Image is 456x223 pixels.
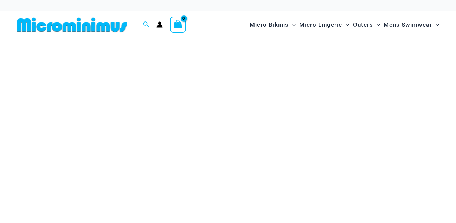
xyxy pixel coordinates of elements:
[248,14,297,36] a: Micro BikinisMenu ToggleMenu Toggle
[351,14,382,36] a: OutersMenu ToggleMenu Toggle
[299,16,342,34] span: Micro Lingerie
[297,14,351,36] a: Micro LingerieMenu ToggleMenu Toggle
[382,14,441,36] a: Mens SwimwearMenu ToggleMenu Toggle
[432,16,439,34] span: Menu Toggle
[247,13,442,37] nav: Site Navigation
[342,16,349,34] span: Menu Toggle
[156,21,163,28] a: Account icon link
[170,17,186,33] a: View Shopping Cart, empty
[289,16,296,34] span: Menu Toggle
[384,16,432,34] span: Mens Swimwear
[143,20,149,29] a: Search icon link
[353,16,373,34] span: Outers
[373,16,380,34] span: Menu Toggle
[14,17,130,33] img: MM SHOP LOGO FLAT
[250,16,289,34] span: Micro Bikinis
